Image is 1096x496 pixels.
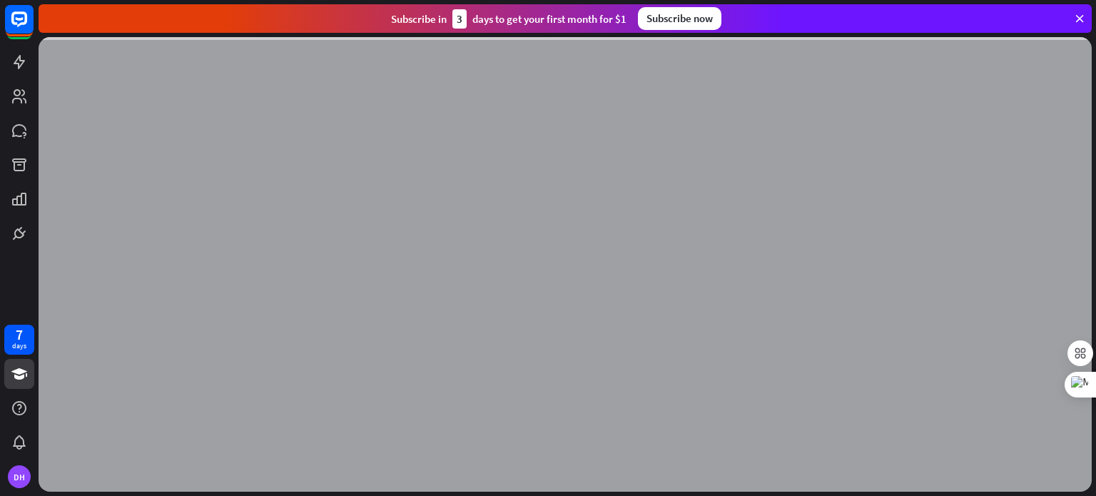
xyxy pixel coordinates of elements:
div: DH [8,465,31,488]
div: Subscribe now [638,7,721,30]
div: 7 [16,328,23,341]
a: 7 days [4,325,34,355]
div: 3 [452,9,467,29]
div: days [12,341,26,351]
div: Subscribe in days to get your first month for $1 [391,9,626,29]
